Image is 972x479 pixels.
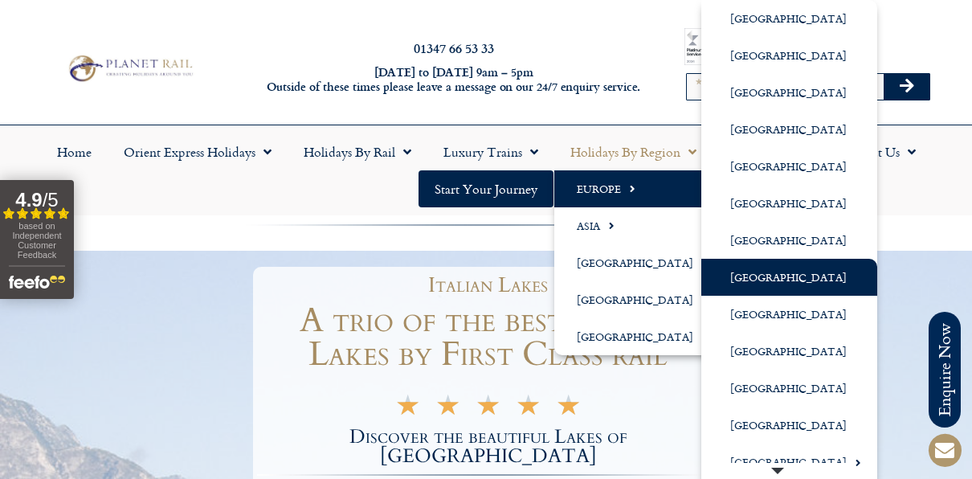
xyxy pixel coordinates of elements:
a: Start your Journey [419,170,553,207]
a: [GEOGRAPHIC_DATA] [554,281,724,318]
a: Asia [554,207,724,244]
a: [GEOGRAPHIC_DATA] [701,111,877,148]
a: [GEOGRAPHIC_DATA] [701,407,877,444]
i: ★ [516,402,541,417]
a: Luxury Trains [427,133,554,170]
h6: [DATE] to [DATE] 9am – 5pm Outside of these times please leave a message on our 24/7 enquiry serv... [263,65,644,95]
nav: Menu [8,133,964,207]
h1: Italian Lakes [265,275,711,296]
a: [GEOGRAPHIC_DATA] [701,370,877,407]
i: ★ [556,402,581,417]
a: [GEOGRAPHIC_DATA] [554,244,724,281]
a: [GEOGRAPHIC_DATA] [701,37,877,74]
i: ★ [395,402,420,417]
a: [GEOGRAPHIC_DATA] [554,318,724,355]
a: About Us [831,133,932,170]
img: Planet Rail Train Holidays Logo [63,52,196,84]
a: 01347 66 53 33 [414,39,494,57]
h2: Discover the beautiful Lakes of [GEOGRAPHIC_DATA] [257,428,719,466]
a: Home [41,133,108,170]
a: [GEOGRAPHIC_DATA] [701,259,877,296]
a: [GEOGRAPHIC_DATA] [701,333,877,370]
a: Orient Express Holidays [108,133,288,170]
div: 5/5 [395,398,581,417]
a: [GEOGRAPHIC_DATA] [701,222,877,259]
a: Europe [554,170,724,207]
i: ★ [435,402,460,417]
h1: A trio of the best Italian Lakes by First Class rail [257,304,719,371]
a: [GEOGRAPHIC_DATA] [701,296,877,333]
a: Holidays by Rail [288,133,427,170]
button: Search [884,74,930,100]
i: ★ [476,402,500,417]
a: [GEOGRAPHIC_DATA] [701,185,877,222]
a: [GEOGRAPHIC_DATA] [701,74,877,111]
a: [GEOGRAPHIC_DATA] [701,148,877,185]
a: Holidays by Region [554,133,713,170]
